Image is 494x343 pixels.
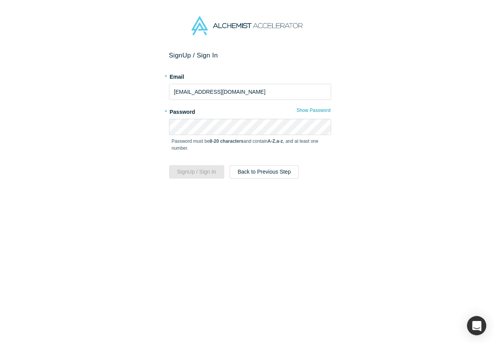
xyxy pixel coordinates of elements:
label: Password [169,105,331,116]
button: Show Password [296,105,331,115]
p: Password must be and contain , , and at least one number. [172,138,328,152]
button: Back to Previous Step [230,165,299,179]
button: SignUp / Sign In [169,165,224,179]
strong: a-z [276,139,283,144]
strong: 8-20 characters [210,139,244,144]
strong: A-Z [267,139,275,144]
img: Alchemist Accelerator Logo [191,16,303,35]
label: Email [169,70,331,81]
h2: Sign Up / Sign In [169,51,331,59]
